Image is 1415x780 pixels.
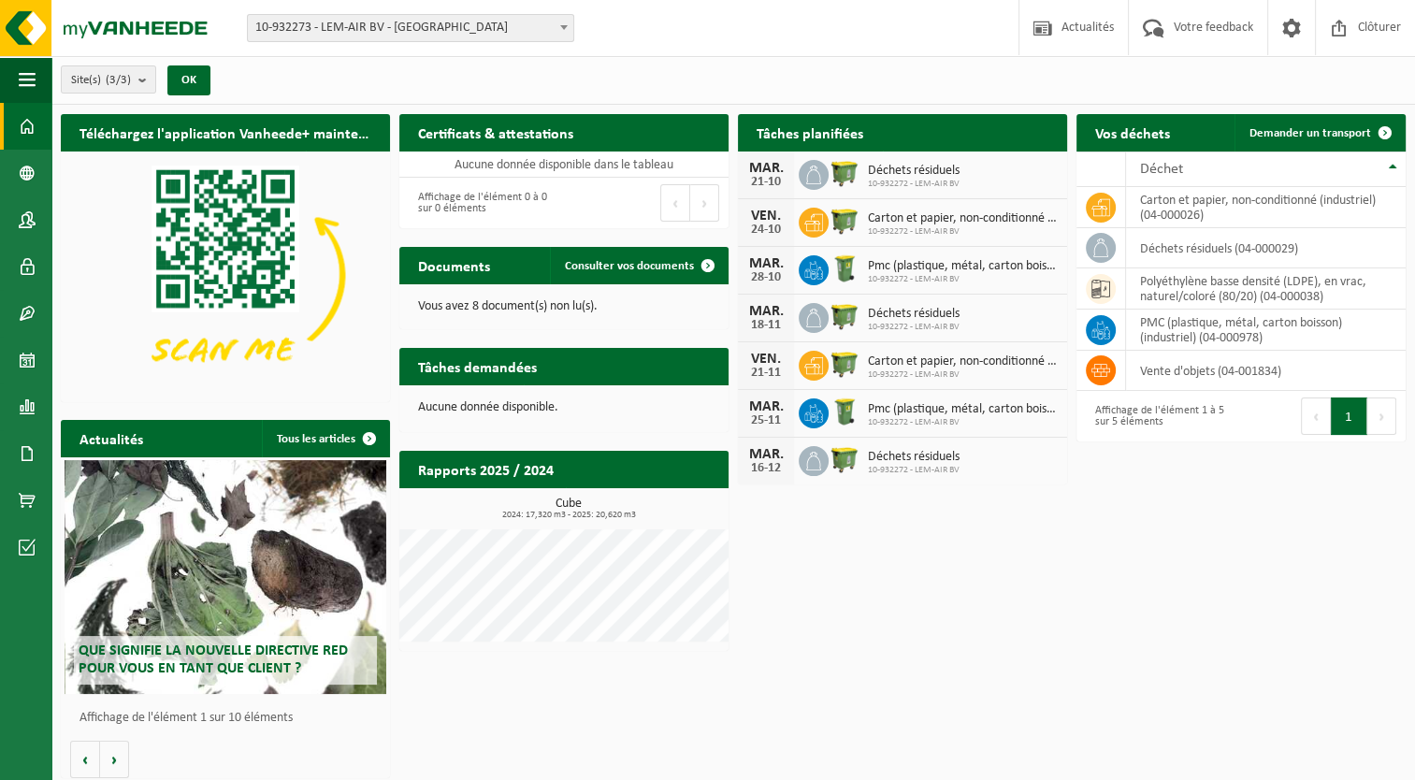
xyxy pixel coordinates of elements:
[747,447,785,462] div: MAR.
[1301,397,1331,435] button: Previous
[829,396,860,427] img: WB-0240-HPE-GN-50
[868,402,1058,417] span: Pmc (plastique, métal, carton boisson) (industriel)
[747,367,785,380] div: 21-11
[1140,162,1183,177] span: Déchet
[1126,268,1406,310] td: polyéthylène basse densité (LDPE), en vrac, naturel/coloré (80/20) (04-000038)
[829,443,860,475] img: WB-1100-HPE-GN-50
[61,114,390,151] h2: Téléchargez l'application Vanheede+ maintenant!
[747,209,785,224] div: VEN.
[399,247,509,283] h2: Documents
[747,256,785,271] div: MAR.
[660,184,690,222] button: Previous
[1367,397,1396,435] button: Next
[248,15,573,41] span: 10-932273 - LEM-AIR BV - ANDERLECHT
[868,322,960,333] span: 10-932272 - LEM-AIR BV
[747,224,785,237] div: 24-10
[1331,397,1367,435] button: 1
[747,399,785,414] div: MAR.
[868,450,960,465] span: Déchets résiduels
[738,114,882,151] h2: Tâches planifiées
[747,352,785,367] div: VEN.
[868,211,1058,226] span: Carton et papier, non-conditionné (industriel)
[61,420,162,456] h2: Actualités
[70,741,100,778] button: Vorige
[868,164,960,179] span: Déchets résiduels
[65,460,387,694] a: Que signifie la nouvelle directive RED pour vous en tant que client ?
[399,348,556,384] h2: Tâches demandées
[747,462,785,475] div: 16-12
[690,184,719,222] button: Next
[247,14,574,42] span: 10-932273 - LEM-AIR BV - ANDERLECHT
[829,253,860,284] img: WB-0240-HPE-GN-50
[167,65,210,95] button: OK
[418,401,710,414] p: Aucune donnée disponible.
[79,643,348,676] span: Que signifie la nouvelle directive RED pour vous en tant que client ?
[1249,127,1371,139] span: Demander un transport
[747,319,785,332] div: 18-11
[418,300,710,313] p: Vous avez 8 document(s) non lu(s).
[61,152,390,398] img: Download de VHEPlus App
[566,487,727,525] a: Consulter les rapports
[1126,228,1406,268] td: déchets résiduels (04-000029)
[868,417,1058,428] span: 10-932272 - LEM-AIR BV
[829,205,860,237] img: WB-1100-HPE-GN-50
[262,420,388,457] a: Tous les articles
[868,465,960,476] span: 10-932272 - LEM-AIR BV
[747,161,785,176] div: MAR.
[868,307,960,322] span: Déchets résiduels
[868,226,1058,238] span: 10-932272 - LEM-AIR BV
[409,498,729,520] h3: Cube
[829,157,860,189] img: WB-1100-HPE-GN-50
[409,511,729,520] span: 2024: 17,320 m3 - 2025: 20,620 m3
[829,300,860,332] img: WB-1100-HPE-GN-50
[747,271,785,284] div: 28-10
[100,741,129,778] button: Volgende
[565,260,694,272] span: Consulter vos documents
[71,66,131,94] span: Site(s)
[1235,114,1404,152] a: Demander un transport
[79,712,381,725] p: Affichage de l'élément 1 sur 10 éléments
[747,176,785,189] div: 21-10
[868,179,960,190] span: 10-932272 - LEM-AIR BV
[868,354,1058,369] span: Carton et papier, non-conditionné (industriel)
[61,65,156,94] button: Site(s)(3/3)
[1076,114,1189,151] h2: Vos déchets
[399,451,572,487] h2: Rapports 2025 / 2024
[1126,187,1406,228] td: carton et papier, non-conditionné (industriel) (04-000026)
[399,152,729,178] td: Aucune donnée disponible dans le tableau
[868,274,1058,285] span: 10-932272 - LEM-AIR BV
[550,247,727,284] a: Consulter vos documents
[1126,351,1406,391] td: vente d'objets (04-001834)
[747,414,785,427] div: 25-11
[1086,396,1232,437] div: Affichage de l'élément 1 à 5 sur 5 éléments
[868,259,1058,274] span: Pmc (plastique, métal, carton boisson) (industriel)
[868,369,1058,381] span: 10-932272 - LEM-AIR BV
[399,114,592,151] h2: Certificats & attestations
[106,74,131,86] count: (3/3)
[409,182,555,224] div: Affichage de l'élément 0 à 0 sur 0 éléments
[747,304,785,319] div: MAR.
[1126,310,1406,351] td: PMC (plastique, métal, carton boisson) (industriel) (04-000978)
[829,348,860,380] img: WB-1100-HPE-GN-50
